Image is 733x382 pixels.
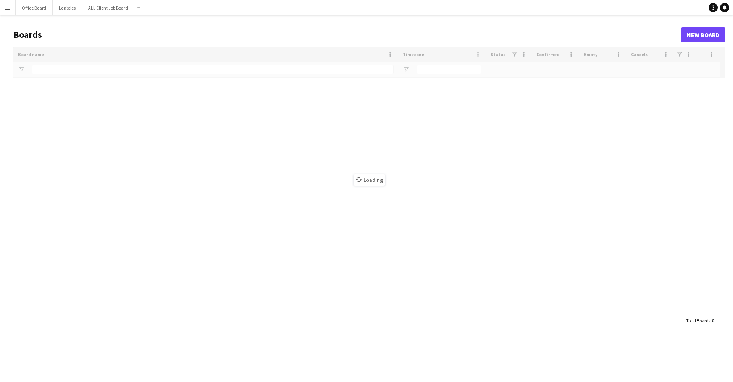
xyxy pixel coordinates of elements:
[686,313,714,328] div: :
[53,0,82,15] button: Logistics
[354,174,385,186] span: Loading
[686,318,710,324] span: Total Boards
[681,27,725,42] a: New Board
[16,0,53,15] button: Office Board
[712,318,714,324] span: 0
[82,0,134,15] button: ALL Client Job Board
[13,29,681,40] h1: Boards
